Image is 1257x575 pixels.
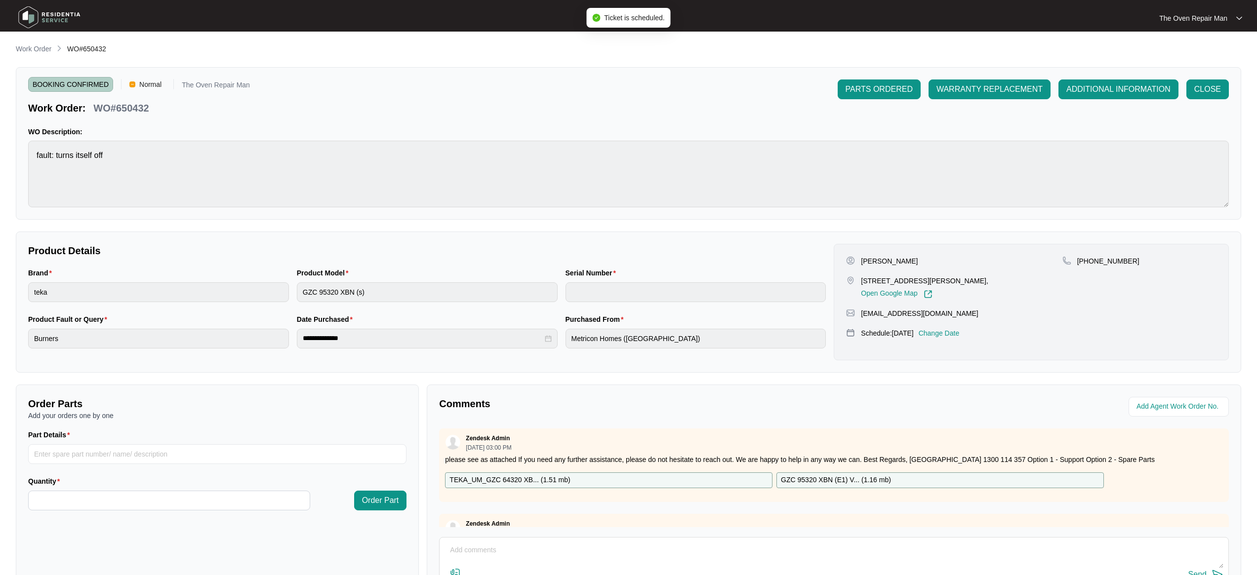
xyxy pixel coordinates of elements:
[135,77,165,92] span: Normal
[846,83,913,95] span: PARTS ORDERED
[28,314,111,324] label: Product Fault or Query
[55,44,63,52] img: chevron-right
[449,475,570,486] p: TEKA_UM_GZC 64320 XB... ( 1.51 mb )
[846,256,855,265] img: user-pin
[28,127,1229,137] p: WO Description:
[1136,401,1223,413] input: Add Agent Work Order No.
[446,520,460,535] img: user.svg
[1066,83,1171,95] span: ADDITIONAL INFORMATION
[15,2,84,32] img: residentia service logo
[1058,79,1178,99] button: ADDITIONAL INFORMATION
[861,276,988,286] p: [STREET_ADDRESS][PERSON_NAME],
[16,44,51,54] p: Work Order
[861,328,913,338] p: Schedule: [DATE]
[846,276,855,285] img: map-pin
[297,282,558,302] input: Product Model
[1062,256,1071,265] img: map-pin
[28,141,1229,207] textarea: fault: turns itself off
[297,314,357,324] label: Date Purchased
[846,328,855,337] img: map-pin
[861,290,932,299] a: Open Google Map
[439,397,827,411] p: Comments
[604,14,664,22] span: Ticket is scheduled.
[28,476,64,486] label: Quantity
[362,495,399,506] span: Order Part
[566,314,628,324] label: Purchased From
[182,81,250,92] p: The Oven Repair Man
[1159,13,1227,23] p: The Oven Repair Man
[28,282,289,302] input: Brand
[28,244,826,258] p: Product Details
[93,101,149,115] p: WO#650432
[28,101,85,115] p: Work Order:
[445,455,1223,464] p: please see as attached If you need any further assistance, please do not hesitate to reach out. W...
[919,328,960,338] p: Change Date
[861,308,978,318] p: [EMAIL_ADDRESS][DOMAIN_NAME]
[592,14,600,22] span: check-circle
[566,329,826,348] input: Purchased From
[466,445,511,451] p: [DATE] 03:00 PM
[1186,79,1229,99] button: CLOSE
[129,81,135,87] img: Vercel Logo
[28,268,56,278] label: Brand
[28,77,113,92] span: BOOKING CONFIRMED
[1236,16,1242,21] img: dropdown arrow
[446,435,460,450] img: user.svg
[929,79,1051,99] button: WARRANTY REPLACEMENT
[1194,83,1221,95] span: CLOSE
[28,411,406,421] p: Add your orders one by one
[28,397,406,411] p: Order Parts
[1077,256,1139,266] p: [PHONE_NUMBER]
[838,79,921,99] button: PARTS ORDERED
[466,434,510,442] p: Zendesk Admin
[466,520,510,528] p: Zendesk Admin
[861,256,918,266] p: [PERSON_NAME]
[28,444,406,464] input: Part Details
[28,329,289,348] input: Product Fault or Query
[566,282,826,302] input: Serial Number
[566,268,620,278] label: Serial Number
[303,333,543,344] input: Date Purchased
[354,491,407,510] button: Order Part
[781,475,891,486] p: GZC 95320 XBN (E1) V... ( 1.16 mb )
[14,44,53,55] a: Work Order
[924,290,933,299] img: Link-External
[846,308,855,317] img: map-pin
[67,45,106,53] span: WO#650432
[297,268,353,278] label: Product Model
[28,430,74,440] label: Part Details
[29,491,310,510] input: Quantity
[936,83,1043,95] span: WARRANTY REPLACEMENT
